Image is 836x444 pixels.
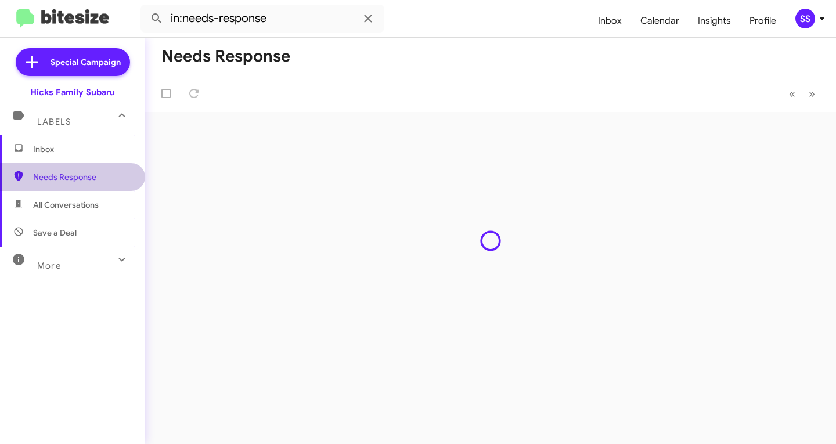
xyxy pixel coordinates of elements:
button: Next [802,82,822,106]
span: Inbox [33,143,132,155]
span: Labels [37,117,71,127]
button: SS [785,9,823,28]
span: Save a Deal [33,227,77,239]
div: SS [795,9,815,28]
button: Previous [782,82,802,106]
a: Profile [740,4,785,38]
a: Special Campaign [16,48,130,76]
a: Insights [689,4,740,38]
a: Calendar [631,4,689,38]
span: » [809,86,815,101]
span: Special Campaign [51,56,121,68]
h1: Needs Response [161,47,290,66]
input: Search [140,5,384,33]
span: Needs Response [33,171,132,183]
span: More [37,261,61,271]
span: All Conversations [33,199,99,211]
span: « [789,86,795,101]
nav: Page navigation example [783,82,822,106]
div: Hicks Family Subaru [30,86,115,98]
a: Inbox [589,4,631,38]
